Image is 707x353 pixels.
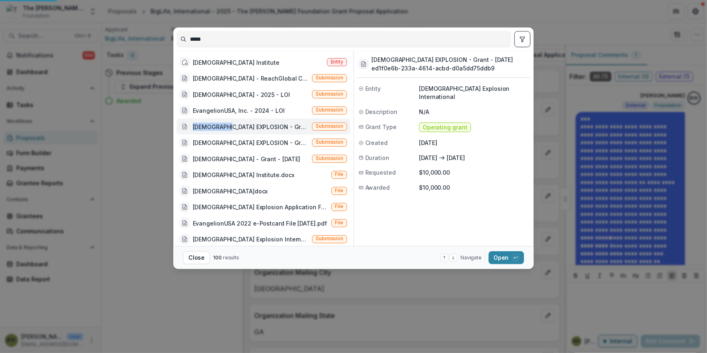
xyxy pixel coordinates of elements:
span: Duration [365,153,389,162]
div: [DEMOGRAPHIC_DATA] - 2025 - LOI [193,90,290,99]
span: Submission [316,156,343,161]
div: [DEMOGRAPHIC_DATA]docx [193,186,268,195]
span: File [335,220,344,226]
span: results [223,254,240,261]
span: 100 [213,254,222,261]
span: Entity [331,59,344,65]
div: [DEMOGRAPHIC_DATA] Institute [193,58,279,66]
button: Open [489,251,524,264]
span: Description [365,107,397,116]
span: Grant Type [365,123,397,131]
div: [DEMOGRAPHIC_DATA] EXPLOSION - Grant - [DATE] [193,122,309,131]
span: Submission [316,107,343,113]
div: [DEMOGRAPHIC_DATA] Institute.docx [193,171,295,179]
div: [DEMOGRAPHIC_DATA] Explosion International - 2025 - The [PERSON_NAME] Foundation Grant Proposal A... [193,235,309,243]
button: toggle filters [514,31,530,47]
p: [DATE] [419,138,529,147]
span: Submission [316,140,343,145]
p: $10,000.00 [419,168,529,177]
p: [DATE] [447,153,465,162]
div: EvangelionUSA 2022 e-Postcard File [DATE].pdf [193,219,327,227]
p: [DEMOGRAPHIC_DATA] Explosion International [419,84,529,101]
p: $10,000.00 [419,183,529,192]
div: [DEMOGRAPHIC_DATA] - ReachGlobal Crisis Response - 2025 - LOI [193,74,309,83]
div: [DEMOGRAPHIC_DATA] Explosion Application Form.msg [193,203,328,211]
span: Operating grant [423,124,467,131]
span: Submission [316,91,343,97]
h3: ed1f0e6b-233a-4614-acbd-d0a5dd75ddb9 [371,64,513,72]
h3: [DEMOGRAPHIC_DATA] EXPLOSION - Grant - [DATE] [371,56,513,64]
div: [DEMOGRAPHIC_DATA] - Grant - [DATE] [193,154,301,163]
span: Entity [365,84,381,93]
span: Created [365,138,388,147]
span: File [335,172,344,178]
div: EvangelionUSA, Inc. - 2024 - LOI [193,106,285,115]
span: File [335,188,344,193]
p: N/A [419,107,529,116]
span: Submission [316,75,343,81]
span: Requested [365,168,396,177]
span: Awarded [365,183,390,192]
span: File [335,204,344,210]
div: [DEMOGRAPHIC_DATA] EXPLOSION - Grant - [DATE] [193,138,309,147]
button: Close [183,251,210,264]
span: Submission [316,236,343,242]
span: Submission [316,123,343,129]
span: Navigate [460,254,482,261]
p: [DATE] [419,153,437,162]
